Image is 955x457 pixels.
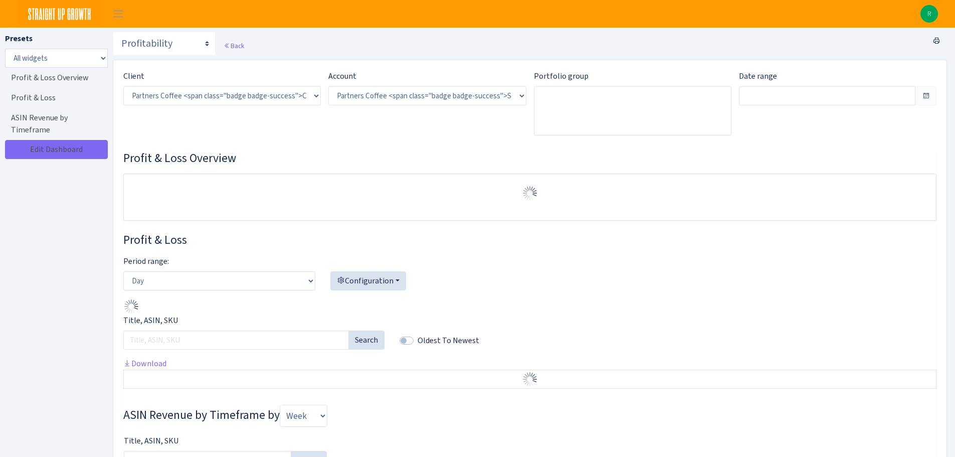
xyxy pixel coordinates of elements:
h3: Widget #30 [123,151,936,166]
button: Search [348,331,385,350]
a: Edit Dashboard [5,140,108,159]
img: Rachel [920,5,938,23]
label: Client [123,70,144,82]
a: Profit & Loss Overview [5,68,105,88]
a: Back [224,41,244,50]
a: Profit & Loss [5,88,105,108]
label: Title, ASIN, SKU [124,435,178,447]
button: Configuration [330,271,406,290]
a: Download [123,358,166,369]
select: ) [328,86,526,105]
h3: Widget #29 [123,405,936,427]
h3: Widget #28 [123,233,936,247]
a: R [920,5,938,23]
label: Date range [739,70,777,82]
input: Title, ASIN, SKU [123,331,349,350]
label: Oldest To Newest [418,335,479,347]
button: Toggle navigation [106,6,131,22]
label: Title, ASIN, SKU [123,315,178,327]
label: Portfolio group [534,70,589,82]
label: Account [328,70,356,82]
a: ASIN Revenue by Timeframe [5,108,105,140]
label: Presets [5,33,33,45]
img: Preloader [522,371,538,387]
img: Preloader [522,185,538,201]
label: Period range: [123,255,169,267]
img: Preloader [123,298,139,315]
